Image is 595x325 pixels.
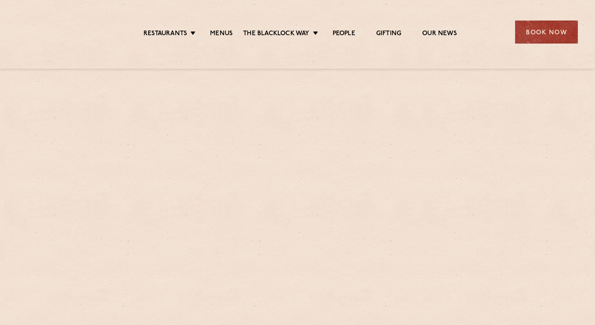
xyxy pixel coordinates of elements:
a: Menus [210,30,233,39]
a: Gifting [376,30,401,39]
a: The Blacklock Way [243,30,309,39]
a: Our News [422,30,457,39]
div: Book Now [515,21,578,44]
a: People [333,30,355,39]
a: Restaurants [144,30,187,39]
img: svg%3E [17,8,90,56]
